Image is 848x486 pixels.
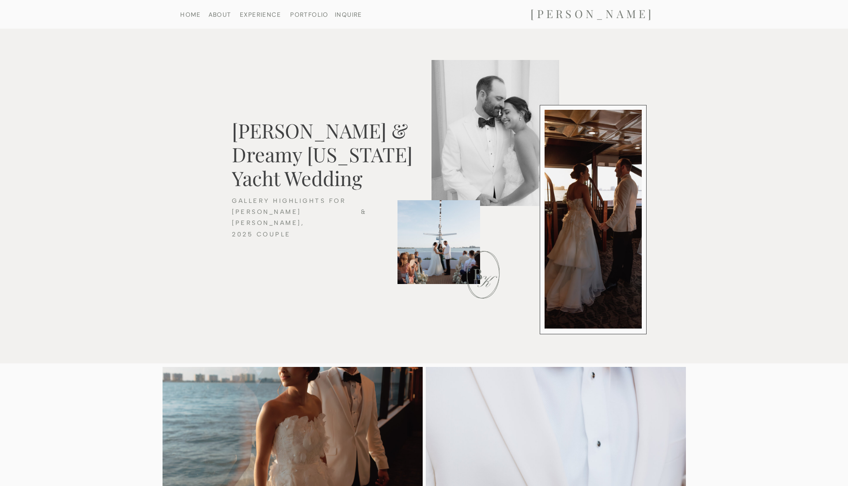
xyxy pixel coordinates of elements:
[232,118,432,148] h2: [PERSON_NAME] & Dreamy [US_STATE] Yacht Wedding
[197,11,242,17] a: ABOUT
[238,11,283,17] a: EXPERIENCE
[469,265,486,279] h2: B
[477,274,494,293] h1: K
[503,7,681,22] a: [PERSON_NAME]
[287,11,332,17] a: PORTFOLIO
[332,11,365,17] a: INQUIRE
[232,195,367,219] h3: GALLERY HIGHLIGHTS FOR [PERSON_NAME] & [PERSON_NAME], 2025 COUPLE
[168,11,213,17] a: HOME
